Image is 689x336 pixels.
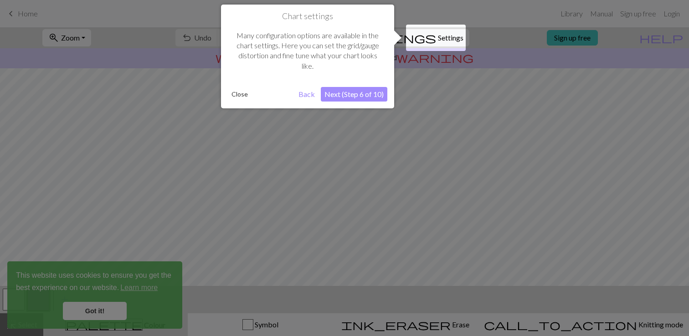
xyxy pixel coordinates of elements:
[321,87,387,102] button: Next (Step 6 of 10)
[295,87,319,102] button: Back
[228,11,387,21] h1: Chart settings
[228,87,252,101] button: Close
[228,21,387,81] div: Many configuration options are available in the chart settings. Here you can set the grid/gauge d...
[221,5,394,108] div: Chart settings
